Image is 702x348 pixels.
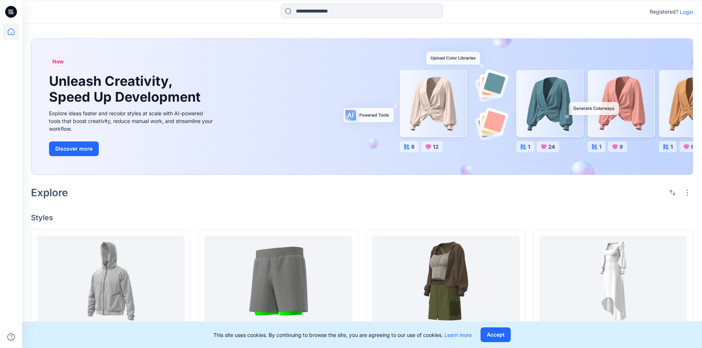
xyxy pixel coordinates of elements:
button: Accept [481,327,511,342]
span: New [52,57,64,66]
a: Assignment 6_Pattern Functions Pt.2 [539,236,687,327]
a: [opt] Assignment 3_Garment Creation Details [37,236,185,327]
a: Assignment 7_Full Garment Workflow [372,236,520,327]
p: This site uses cookies. By continuing to browse the site, you are agreeing to our use of cookies. [213,331,472,339]
p: Registered? [650,7,678,16]
div: Explore ideas faster and recolor styles at scale with AI-powered tools that boost creativity, red... [49,109,215,133]
h4: Styles [31,213,693,222]
a: Learn more [444,332,472,338]
h2: Explore [31,187,68,198]
button: Discover more [49,141,99,156]
h1: Unleash Creativity, Speed Up Development [49,73,204,105]
p: Login [680,8,693,16]
a: Assignment 3_Garment Details [205,236,352,327]
a: Discover more [49,141,215,156]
